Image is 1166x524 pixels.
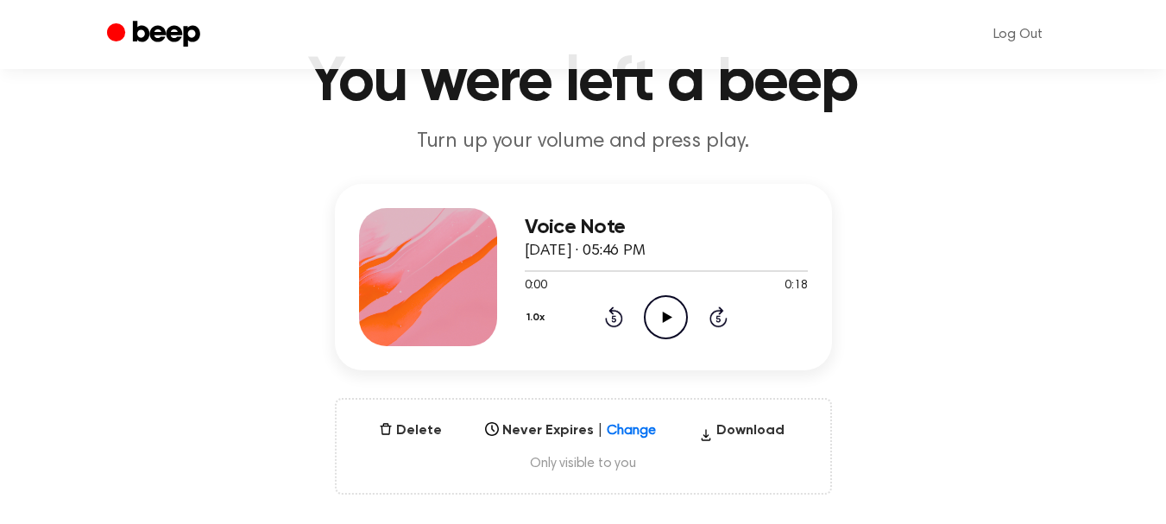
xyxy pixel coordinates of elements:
[252,128,915,156] p: Turn up your volume and press play.
[142,52,1025,114] h1: You were left a beep
[525,303,551,332] button: 1.0x
[372,420,449,441] button: Delete
[525,277,547,295] span: 0:00
[976,14,1060,55] a: Log Out
[785,277,807,295] span: 0:18
[525,243,646,259] span: [DATE] · 05:46 PM
[692,420,791,448] button: Download
[107,18,205,52] a: Beep
[525,216,808,239] h3: Voice Note
[357,455,810,472] span: Only visible to you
